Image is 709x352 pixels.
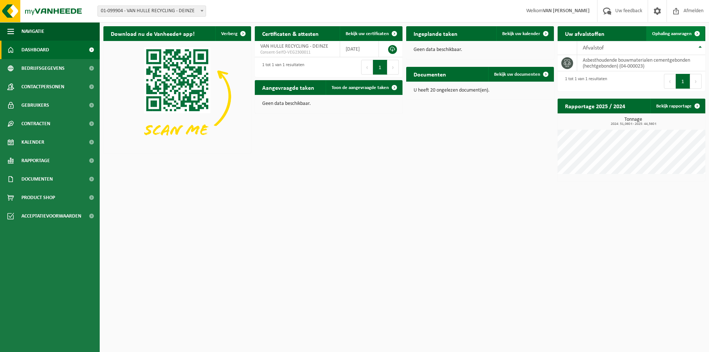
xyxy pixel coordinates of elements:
[21,115,50,133] span: Contracten
[103,41,251,152] img: Download de VHEPlus App
[646,26,705,41] a: Ophaling aanvragen
[21,22,44,41] span: Navigatie
[326,80,402,95] a: Toon de aangevraagde taken
[215,26,250,41] button: Verberg
[406,26,465,41] h2: Ingeplande taken
[690,74,702,89] button: Next
[255,80,322,95] h2: Aangevraagde taken
[21,78,64,96] span: Contactpersonen
[21,188,55,207] span: Product Shop
[260,49,334,55] span: Consent-SelfD-VEG2300011
[652,31,692,36] span: Ophaling aanvragen
[583,45,604,51] span: Afvalstof
[332,85,389,90] span: Toon de aangevraagde taken
[561,117,705,126] h3: Tonnage
[221,31,237,36] span: Verberg
[262,101,395,106] p: Geen data beschikbaar.
[21,96,49,115] span: Gebruikers
[502,31,540,36] span: Bekijk uw kalender
[558,99,633,113] h2: Rapportage 2025 / 2024
[406,67,453,81] h2: Documenten
[346,31,389,36] span: Bekijk uw certificaten
[98,6,206,16] span: 01-099904 - VAN HULLE RECYCLING - DEINZE
[21,151,50,170] span: Rapportage
[255,26,326,41] h2: Certificaten & attesten
[103,26,202,41] h2: Download nu de Vanheede+ app!
[21,170,53,188] span: Documenten
[21,207,81,225] span: Acceptatievoorwaarden
[414,47,547,52] p: Geen data beschikbaar.
[496,26,553,41] a: Bekijk uw kalender
[543,8,590,14] strong: VAN [PERSON_NAME]
[650,99,705,113] a: Bekijk rapportage
[21,133,44,151] span: Kalender
[260,44,328,49] span: VAN HULLE RECYCLING - DEINZE
[97,6,206,17] span: 01-099904 - VAN HULLE RECYCLING - DEINZE
[361,60,373,75] button: Previous
[414,88,547,93] p: U heeft 20 ongelezen document(en).
[340,41,379,57] td: [DATE]
[373,60,387,75] button: 1
[561,122,705,126] span: 2024: 51,060 t - 2025: 44,560 t
[387,60,399,75] button: Next
[494,72,540,77] span: Bekijk uw documenten
[488,67,553,82] a: Bekijk uw documenten
[558,26,612,41] h2: Uw afvalstoffen
[577,55,705,71] td: asbesthoudende bouwmaterialen cementgebonden (hechtgebonden) (04-000023)
[676,74,690,89] button: 1
[21,59,65,78] span: Bedrijfsgegevens
[340,26,402,41] a: Bekijk uw certificaten
[258,59,304,75] div: 1 tot 1 van 1 resultaten
[561,73,607,89] div: 1 tot 1 van 1 resultaten
[21,41,49,59] span: Dashboard
[664,74,676,89] button: Previous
